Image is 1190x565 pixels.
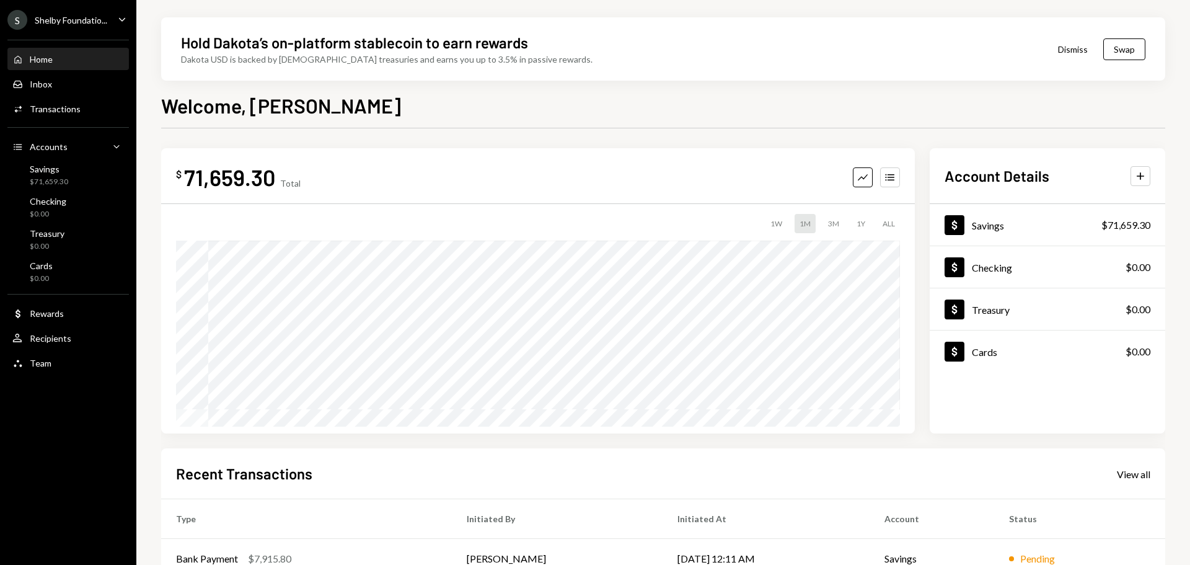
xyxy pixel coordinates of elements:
div: Team [30,358,51,368]
a: Accounts [7,135,129,158]
div: $0.00 [30,209,66,220]
a: Recipients [7,327,129,349]
div: $0.00 [1126,302,1150,317]
div: Checking [972,262,1012,274]
a: Checking$0.00 [930,246,1165,288]
a: Treasury$0.00 [7,225,129,254]
div: 1W [765,214,787,233]
div: Savings [30,164,68,174]
div: Savings [972,220,1004,231]
div: $0.00 [1126,260,1150,275]
div: View all [1117,468,1150,481]
a: View all [1117,467,1150,481]
div: Total [280,178,301,189]
div: $0.00 [30,274,53,284]
div: $0.00 [30,241,64,252]
a: Inbox [7,73,129,95]
div: $71,659.30 [30,177,68,187]
div: $ [176,168,182,180]
div: 1Y [852,214,870,233]
a: Transactions [7,97,129,120]
div: Treasury [972,304,1010,316]
div: Shelby Foundatio... [35,15,107,25]
div: ALL [878,214,900,233]
th: Status [994,499,1165,539]
h2: Account Details [945,166,1049,186]
a: Cards$0.00 [7,257,129,287]
div: Hold Dakota’s on-platform stablecoin to earn rewards [181,32,528,53]
a: Rewards [7,302,129,324]
button: Swap [1103,38,1145,60]
a: Team [7,352,129,374]
div: Transactions [30,104,81,114]
a: Home [7,48,129,70]
div: Cards [30,260,53,271]
a: Cards$0.00 [930,331,1165,372]
div: S [7,10,27,30]
div: Rewards [30,308,64,319]
h2: Recent Transactions [176,463,312,484]
div: Treasury [30,228,64,239]
th: Type [161,499,452,539]
a: Checking$0.00 [7,192,129,222]
a: Savings$71,659.30 [930,204,1165,246]
button: Dismiss [1042,35,1103,64]
div: 71,659.30 [184,163,275,191]
div: $71,659.30 [1101,218,1150,233]
div: Cards [972,346,997,358]
a: Treasury$0.00 [930,288,1165,330]
div: 3M [823,214,844,233]
div: $0.00 [1126,344,1150,359]
th: Account [870,499,994,539]
div: 1M [795,214,816,233]
div: Recipients [30,333,71,344]
div: Dakota USD is backed by [DEMOGRAPHIC_DATA] treasuries and earns you up to 3.5% in passive rewards. [181,53,593,66]
div: Home [30,54,53,65]
div: Accounts [30,141,68,152]
th: Initiated At [663,499,870,539]
div: Checking [30,196,66,207]
a: Savings$71,659.30 [7,160,129,190]
div: Inbox [30,79,52,89]
h1: Welcome, [PERSON_NAME] [161,93,401,118]
th: Initiated By [452,499,663,539]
